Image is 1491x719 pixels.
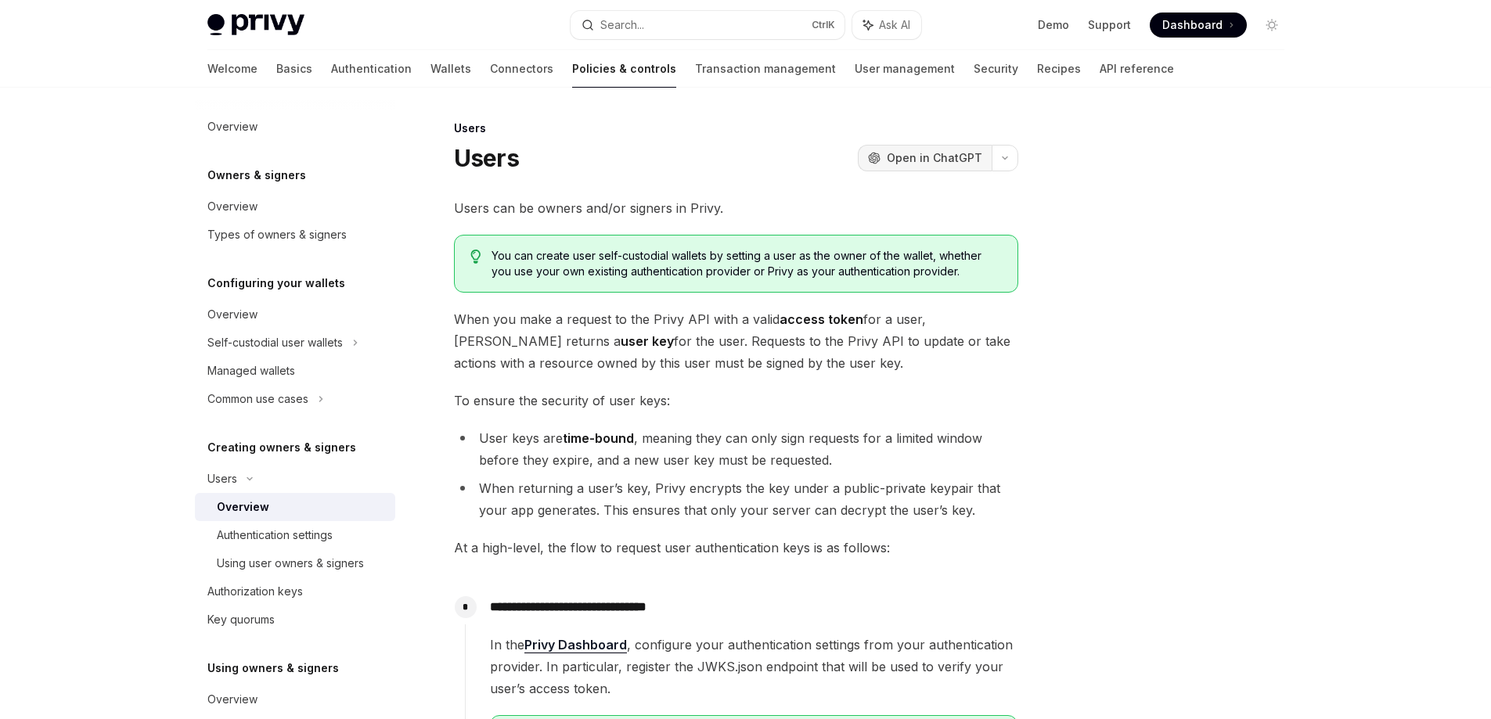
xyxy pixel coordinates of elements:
[1162,17,1223,33] span: Dashboard
[331,50,412,88] a: Authentication
[207,14,304,36] img: light logo
[207,659,339,678] h5: Using owners & signers
[490,634,1017,699] span: In the , configure your authentication settings from your authentication provider. In particular,...
[207,610,275,629] div: Key quorums
[276,50,312,88] a: Basics
[974,50,1018,88] a: Security
[454,197,1018,219] span: Users can be owners and/or signers in Privy.
[454,477,1018,521] li: When returning a user’s key, Privy encrypts the key under a public-private keypair that your app ...
[207,117,258,136] div: Overview
[207,166,306,185] h5: Owners & signers
[1088,17,1131,33] a: Support
[879,17,910,33] span: Ask AI
[1150,13,1247,38] a: Dashboard
[207,390,308,408] div: Common use cases
[563,430,634,446] strong: time-bound
[207,274,345,293] h5: Configuring your wallets
[195,685,395,714] a: Overview
[492,248,1001,279] span: You can create user self-custodial wallets by setting a user as the owner of the wallet, whether ...
[195,577,395,606] a: Authorization keys
[207,361,295,380] div: Managed wallets
[524,637,627,653] a: Privy Dashboard
[207,690,258,709] div: Overview
[1038,17,1069,33] a: Demo
[454,144,519,172] h1: Users
[217,498,269,516] div: Overview
[852,11,921,39] button: Ask AI
[207,50,258,88] a: Welcome
[217,526,333,545] div: Authentication settings
[195,300,395,329] a: Overview
[812,19,835,31] span: Ctrl K
[195,357,395,385] a: Managed wallets
[195,606,395,634] a: Key quorums
[454,120,1018,136] div: Users
[207,225,347,244] div: Types of owners & signers
[1100,50,1174,88] a: API reference
[454,390,1018,412] span: To ensure the security of user keys:
[207,469,237,488] div: Users
[195,192,395,221] a: Overview
[600,16,644,34] div: Search...
[195,113,395,141] a: Overview
[207,197,258,216] div: Overview
[858,145,992,171] button: Open in ChatGPT
[490,50,553,88] a: Connectors
[195,221,395,249] a: Types of owners & signers
[207,582,303,601] div: Authorization keys
[207,438,356,457] h5: Creating owners & signers
[621,333,674,349] strong: user key
[571,11,845,39] button: Search...CtrlK
[695,50,836,88] a: Transaction management
[572,50,676,88] a: Policies & controls
[470,250,481,264] svg: Tip
[855,50,955,88] a: User management
[195,521,395,549] a: Authentication settings
[217,554,364,573] div: Using user owners & signers
[454,308,1018,374] span: When you make a request to the Privy API with a valid for a user, [PERSON_NAME] returns a for the...
[430,50,471,88] a: Wallets
[454,537,1018,559] span: At a high-level, the flow to request user authentication keys is as follows:
[887,150,982,166] span: Open in ChatGPT
[207,333,343,352] div: Self-custodial user wallets
[780,311,863,327] strong: access token
[1259,13,1284,38] button: Toggle dark mode
[207,305,258,324] div: Overview
[1037,50,1081,88] a: Recipes
[195,493,395,521] a: Overview
[454,427,1018,471] li: User keys are , meaning they can only sign requests for a limited window before they expire, and ...
[195,549,395,577] a: Using user owners & signers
